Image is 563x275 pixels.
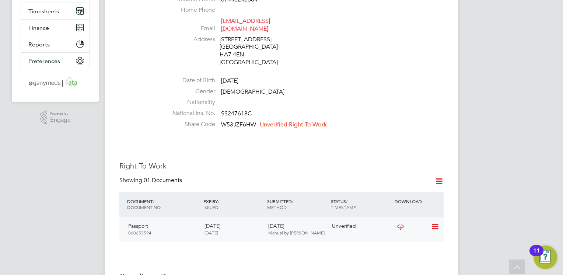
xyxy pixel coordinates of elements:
div: SUBMITTED [265,195,329,214]
span: / [346,198,347,204]
div: Passport [125,220,202,239]
span: [DATE] [221,77,238,84]
div: EXPIRY [202,195,265,214]
div: [STREET_ADDRESS] [GEOGRAPHIC_DATA] HA7 4EN [GEOGRAPHIC_DATA] [220,36,290,66]
span: / [292,198,293,204]
button: Finance [21,20,90,36]
label: Address [164,36,215,43]
button: Reports [21,36,90,52]
div: DOCUMENT [125,195,202,214]
span: [DATE] [204,230,218,236]
div: Showing [119,177,183,184]
span: 01 Documents [144,177,182,184]
span: W53JZF6HW [221,121,256,128]
div: STATUS [329,195,393,214]
button: Timesheets [21,3,90,19]
label: Gender [164,88,215,95]
label: Date of Birth [164,77,215,84]
div: [DATE] [202,220,265,239]
h3: Right To Work [119,161,444,171]
span: Manual by [PERSON_NAME]. [268,230,326,236]
a: Powered byEngage [40,111,71,125]
span: 060653594 [128,230,151,236]
span: Unverified [332,223,356,229]
label: Share Code [164,121,215,128]
span: Timesheets [28,8,59,15]
label: Nationality [164,98,215,106]
span: [DEMOGRAPHIC_DATA] [221,88,284,95]
button: Open Resource Center, 11 new notifications [534,246,557,269]
label: Home Phone [164,6,215,14]
img: ganymedesolutions-logo-retina.png [27,77,84,88]
div: 11 [533,251,540,260]
span: Finance [28,24,49,31]
span: TIMESTAMP [331,204,356,210]
span: Preferences [28,58,60,65]
span: Engage [50,117,71,123]
span: SS247618C [221,110,252,117]
span: ISSUED [203,204,218,210]
div: DOWNLOAD [393,195,444,208]
span: DOCUMENT NO. [127,204,162,210]
label: National Ins. No. [164,109,215,117]
span: Unverified Right To Work [260,121,327,128]
button: Preferences [21,53,90,69]
div: [DATE] [265,220,329,239]
span: / [153,198,154,204]
a: Go to home page [21,77,90,88]
span: METHOD [267,204,287,210]
label: Email [164,25,215,32]
span: Powered by [50,111,71,117]
span: Reports [28,41,50,48]
a: [EMAIL_ADDRESS][DOMAIN_NAME] [221,17,270,32]
span: / [218,198,219,204]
